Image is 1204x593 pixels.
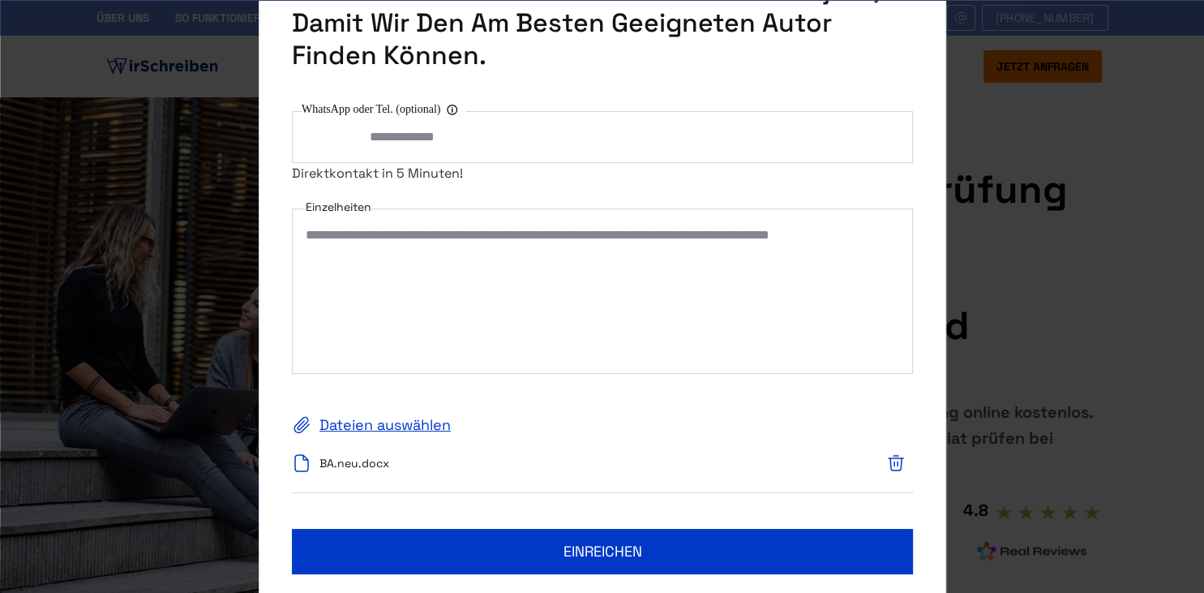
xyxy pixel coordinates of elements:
label: WhatsApp oder Tel. (optional) [302,99,466,118]
label: Dateien auswählen [292,412,913,438]
button: einreichen [292,529,913,574]
li: BA.neu.docx [292,453,851,473]
div: Direktkontakt in 5 Minuten! [292,162,913,183]
label: Einzelheiten [306,196,371,216]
